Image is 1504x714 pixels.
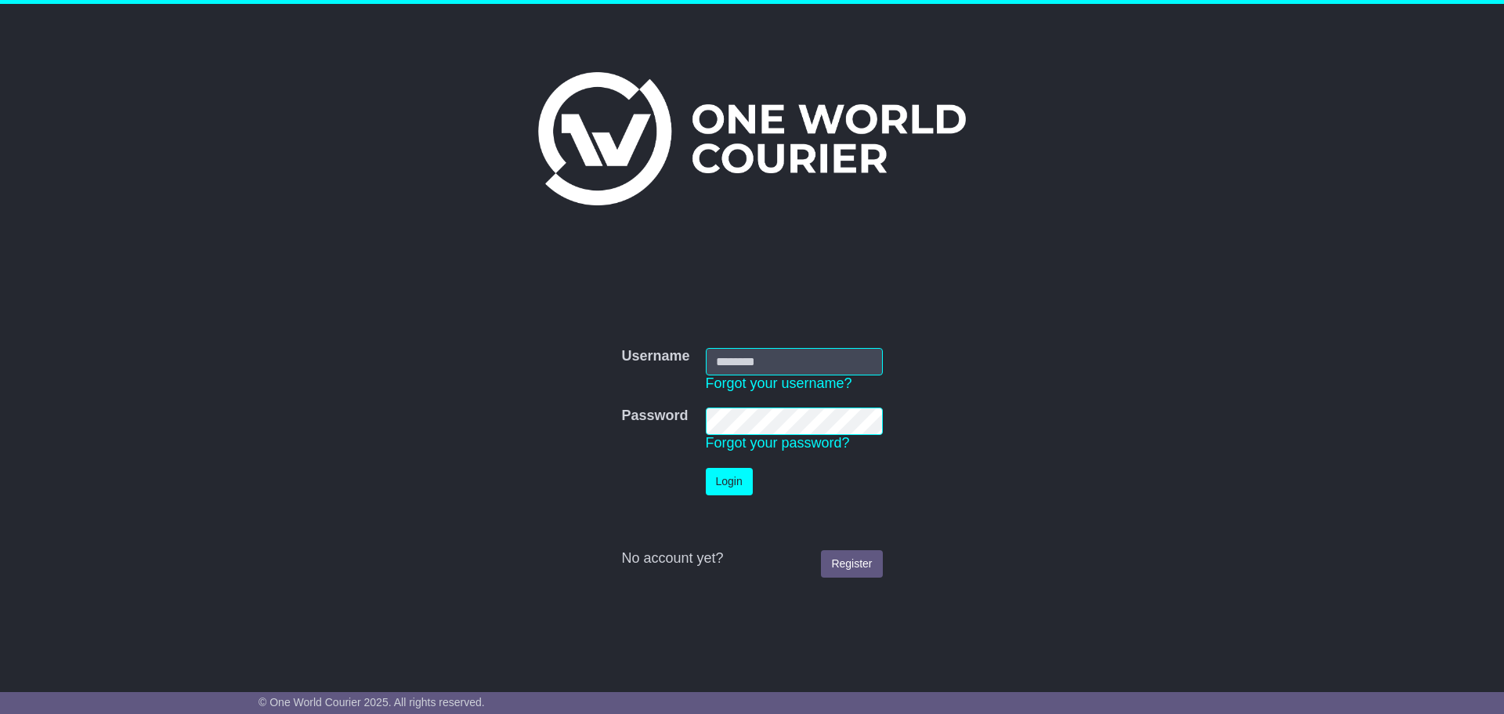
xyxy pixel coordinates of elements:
a: Forgot your password? [706,435,850,451]
a: Forgot your username? [706,375,852,391]
a: Register [821,550,882,578]
div: No account yet? [621,550,882,567]
img: One World [538,72,966,205]
span: © One World Courier 2025. All rights reserved. [258,696,485,709]
button: Login [706,468,753,495]
label: Password [621,408,688,425]
label: Username [621,348,689,365]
